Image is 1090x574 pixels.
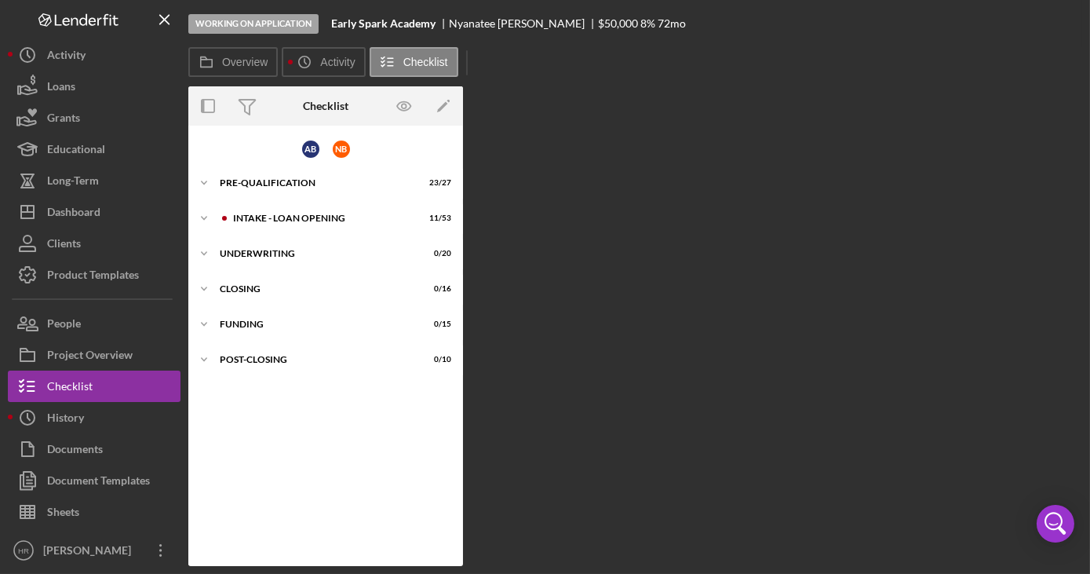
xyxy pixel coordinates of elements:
button: HR[PERSON_NAME] [8,535,180,566]
div: People [47,308,81,343]
button: Document Templates [8,465,180,496]
div: N B [333,141,350,158]
div: Checklist [303,100,348,112]
div: POST-CLOSING [220,355,412,364]
div: Document Templates [47,465,150,500]
button: Overview [188,47,278,77]
button: People [8,308,180,339]
div: INTAKE - LOAN OPENING [233,214,412,223]
button: Checklist [8,371,180,402]
text: HR [18,547,29,555]
button: Loans [8,71,180,102]
div: 0 / 16 [423,284,451,294]
div: Project Overview [47,339,133,375]
div: 0 / 20 [423,249,451,258]
div: Grants [47,102,80,137]
div: 23 / 27 [423,178,451,188]
b: Early Spark Academy [331,17,436,30]
button: Activity [282,47,365,77]
div: 8 % [640,17,655,30]
div: Loans [47,71,75,106]
button: Educational [8,133,180,165]
button: Clients [8,228,180,259]
div: A B [302,141,319,158]
div: Working on Application [188,14,319,34]
div: Clients [47,228,81,263]
div: UNDERWRITING [220,249,412,258]
span: $50,000 [598,16,638,30]
div: 11 / 53 [423,214,451,223]
div: Educational [47,133,105,169]
div: Checklist [47,371,93,406]
div: History [47,402,84,437]
div: 0 / 10 [423,355,451,364]
label: Activity [320,56,355,68]
div: Long-Term [47,165,99,200]
div: 0 / 15 [423,320,451,329]
div: Funding [220,320,412,329]
div: 72 mo [658,17,686,30]
div: Pre-Qualification [220,178,412,188]
div: [PERSON_NAME] [39,535,141,570]
button: Sheets [8,496,180,528]
button: Grants [8,102,180,133]
div: Dashboard [47,196,100,232]
button: Activity [8,39,180,71]
div: CLOSING [220,284,412,294]
div: Documents [47,433,103,469]
label: Overview [222,56,268,68]
button: Dashboard [8,196,180,228]
div: Open Intercom Messenger [1037,505,1074,543]
label: Checklist [403,56,448,68]
button: Long-Term [8,165,180,196]
button: Project Overview [8,339,180,371]
div: Product Templates [47,259,139,294]
button: History [8,402,180,433]
div: Nyanatee [PERSON_NAME] [449,17,598,30]
div: Activity [47,39,86,75]
button: Checklist [370,47,458,77]
button: Documents [8,433,180,465]
button: Product Templates [8,259,180,291]
div: Sheets [47,496,79,532]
